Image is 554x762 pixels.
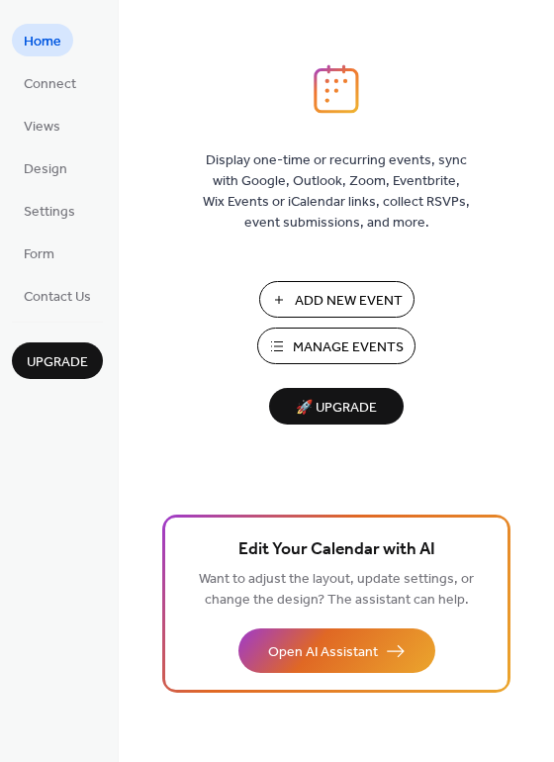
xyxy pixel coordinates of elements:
[24,117,60,138] span: Views
[293,337,404,358] span: Manage Events
[24,202,75,223] span: Settings
[24,32,61,52] span: Home
[24,159,67,180] span: Design
[12,237,66,269] a: Form
[314,64,359,114] img: logo_icon.svg
[203,150,470,234] span: Display one-time or recurring events, sync with Google, Outlook, Zoom, Eventbrite, Wix Events or ...
[24,74,76,95] span: Connect
[259,281,415,318] button: Add New Event
[12,109,72,142] a: Views
[199,566,474,614] span: Want to adjust the layout, update settings, or change the design? The assistant can help.
[269,388,404,425] button: 🚀 Upgrade
[281,395,392,422] span: 🚀 Upgrade
[295,291,403,312] span: Add New Event
[12,24,73,56] a: Home
[268,642,378,663] span: Open AI Assistant
[24,287,91,308] span: Contact Us
[257,328,415,364] button: Manage Events
[12,342,103,379] button: Upgrade
[238,536,435,564] span: Edit Your Calendar with AI
[12,194,87,227] a: Settings
[24,244,54,265] span: Form
[12,279,103,312] a: Contact Us
[12,66,88,99] a: Connect
[12,151,79,184] a: Design
[238,628,435,673] button: Open AI Assistant
[27,352,88,373] span: Upgrade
